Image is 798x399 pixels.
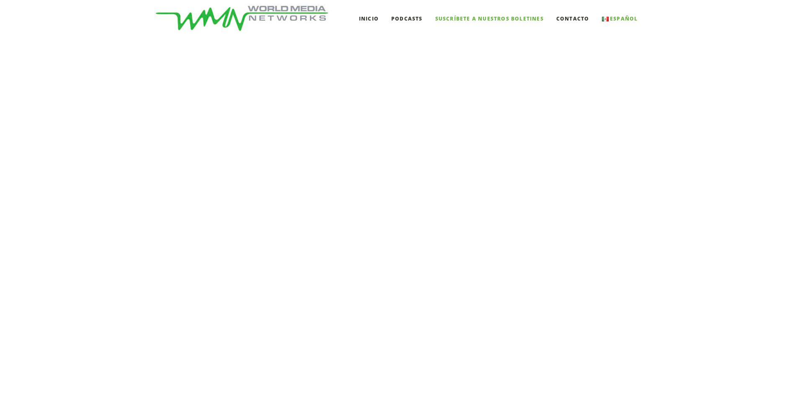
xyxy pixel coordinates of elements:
[602,17,609,21] img: Español
[435,15,544,22] span: Suscríbete a nuestros boletines
[154,3,330,35] img: WORLDmediaNETWORKS.com
[610,15,638,22] span: Español
[359,15,379,22] span: Inicio
[556,15,589,22] span: Contacto
[391,15,423,22] span: Podcasts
